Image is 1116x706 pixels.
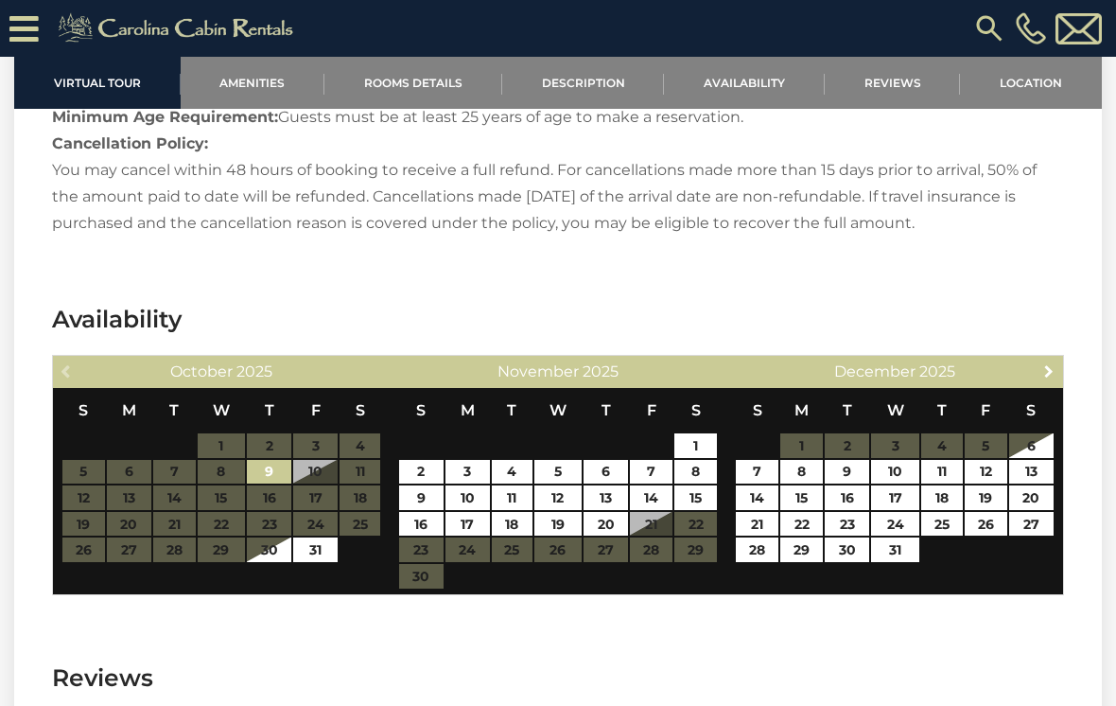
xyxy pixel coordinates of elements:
[780,460,823,485] a: 8
[736,460,778,485] a: 7
[236,362,272,380] span: 2025
[825,460,869,485] a: 9
[871,512,919,537] a: 24
[584,485,628,510] a: 13
[52,662,1064,695] h3: Reviews
[736,538,778,562] a: 28
[1009,433,1054,458] a: 6
[780,485,823,510] a: 15
[169,401,179,419] span: Tuesday
[311,401,321,419] span: Friday
[492,460,532,485] a: 4
[825,538,869,562] a: 30
[52,303,1064,336] h3: Availability
[461,401,475,419] span: Monday
[293,538,338,562] a: 31
[921,512,962,537] a: 25
[965,460,1007,485] a: 12
[356,401,365,419] span: Saturday
[674,485,717,510] a: 15
[1009,485,1054,510] a: 20
[1038,359,1061,382] a: Next
[52,108,278,126] strong: Minimum Age Requirement:
[416,401,426,419] span: Sunday
[52,134,208,152] strong: Cancellation Policy:
[630,460,672,485] a: 7
[445,460,490,485] a: 3
[1011,12,1051,44] a: [PHONE_NUMBER]
[780,538,823,562] a: 29
[78,401,88,419] span: Sunday
[583,362,619,380] span: 2025
[265,401,274,419] span: Thursday
[445,485,490,510] a: 10
[584,512,628,537] a: 20
[921,485,962,510] a: 18
[674,460,717,485] a: 8
[602,401,611,419] span: Thursday
[691,401,701,419] span: Saturday
[399,512,444,537] a: 16
[825,512,869,537] a: 23
[960,57,1102,109] a: Location
[492,512,532,537] a: 18
[497,362,579,380] span: November
[247,538,291,562] a: 30
[1009,512,1054,537] a: 27
[664,57,825,109] a: Availability
[937,401,947,419] span: Thursday
[534,512,583,537] a: 19
[534,485,583,510] a: 12
[972,11,1006,45] img: search-regular.svg
[736,485,778,510] a: 14
[736,512,778,537] a: 21
[871,538,919,562] a: 31
[213,401,230,419] span: Wednesday
[584,460,628,485] a: 6
[965,512,1007,537] a: 26
[492,485,532,510] a: 11
[794,401,809,419] span: Monday
[647,401,656,419] span: Friday
[507,401,516,419] span: Tuesday
[843,401,852,419] span: Tuesday
[502,57,665,109] a: Description
[871,485,919,510] a: 17
[753,401,762,419] span: Sunday
[1026,401,1036,419] span: Saturday
[324,57,502,109] a: Rooms Details
[887,401,904,419] span: Wednesday
[549,401,567,419] span: Wednesday
[14,57,181,109] a: Virtual Tour
[181,57,325,109] a: Amenities
[825,57,961,109] a: Reviews
[170,362,233,380] span: October
[399,460,444,485] a: 2
[981,401,990,419] span: Friday
[122,401,136,419] span: Monday
[1009,460,1054,485] a: 13
[780,512,823,537] a: 22
[48,9,309,47] img: Khaki-logo.png
[534,460,583,485] a: 5
[834,362,915,380] span: December
[445,512,490,537] a: 17
[630,485,672,510] a: 14
[674,433,717,458] a: 1
[825,485,869,510] a: 16
[399,485,444,510] a: 9
[921,460,962,485] a: 11
[871,460,919,485] a: 10
[965,485,1007,510] a: 19
[919,362,955,380] span: 2025
[247,460,291,485] a: 9
[1041,363,1056,379] span: Next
